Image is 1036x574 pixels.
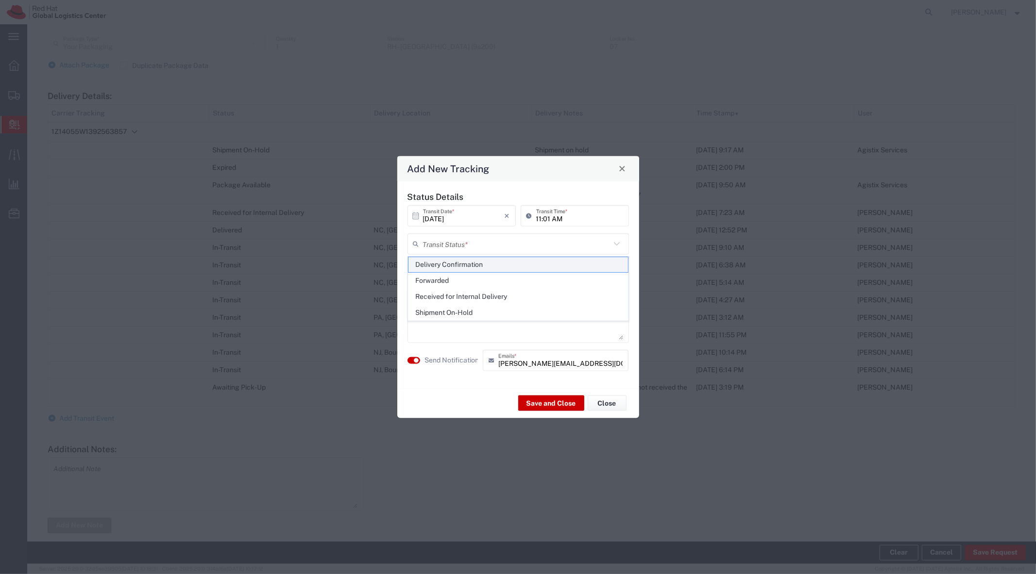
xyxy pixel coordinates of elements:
span: Received for Internal Delivery [408,289,628,304]
h5: Status Details [408,191,629,201]
span: Shipment On-Hold [408,305,628,320]
button: Close [615,162,629,175]
i: × [505,208,510,223]
span: Forwarded [408,273,628,288]
span: Delivery Confirmation [408,257,628,272]
agx-label: Send Notification [425,355,478,365]
button: Save and Close [518,395,584,411]
button: Close [588,395,627,411]
label: Send Notification [425,355,479,365]
h4: Add New Tracking [407,162,489,176]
